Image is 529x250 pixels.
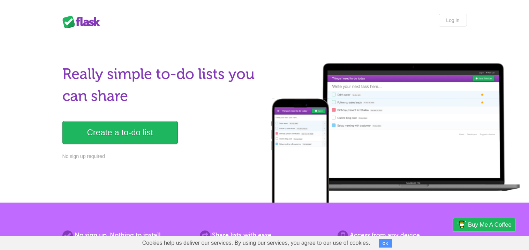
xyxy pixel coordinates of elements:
a: Log in [439,14,467,26]
button: OK [379,239,392,248]
h2: No sign up. Nothing to install. [62,230,191,240]
h1: Really simple to-do lists you can share [62,63,260,107]
span: Cookies help us deliver our services. By using our services, you agree to our use of cookies. [135,236,377,250]
img: Buy me a coffee [457,219,466,230]
h2: Access from any device. [338,230,467,240]
a: Create a to-do list [62,121,178,144]
div: Flask Lists [62,16,104,28]
a: Buy me a coffee [453,218,515,231]
h2: Share lists with ease. [200,230,329,240]
span: Buy me a coffee [468,219,512,231]
p: No sign up required [62,153,260,160]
